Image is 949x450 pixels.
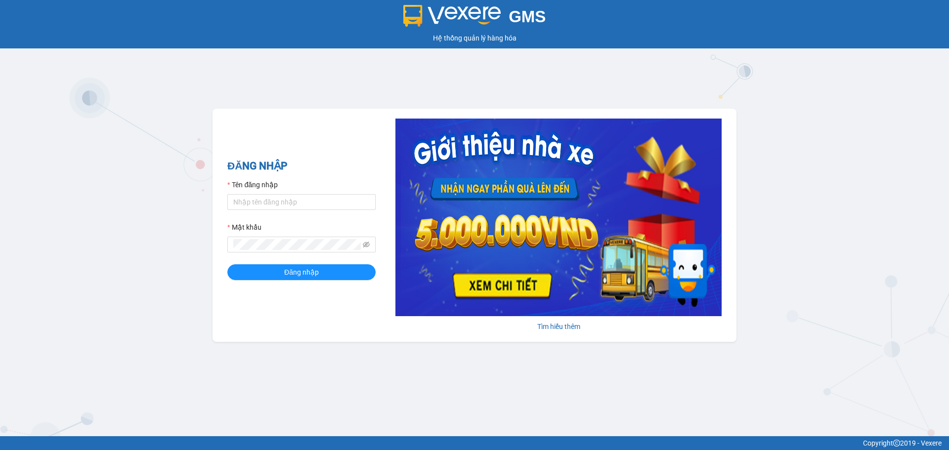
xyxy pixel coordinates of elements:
span: Đăng nhập [284,267,319,278]
img: logo 2 [403,5,501,27]
img: banner-0 [395,119,722,316]
label: Tên đăng nhập [227,179,278,190]
div: Tìm hiểu thêm [395,321,722,332]
label: Mật khẩu [227,222,261,233]
div: Copyright 2019 - Vexere [7,438,942,449]
span: GMS [509,7,546,26]
div: Hệ thống quản lý hàng hóa [2,33,947,43]
span: eye-invisible [363,241,370,248]
h2: ĐĂNG NHẬP [227,158,376,174]
a: GMS [403,15,546,23]
button: Đăng nhập [227,264,376,280]
span: copyright [893,440,900,447]
input: Tên đăng nhập [227,194,376,210]
input: Mật khẩu [233,239,361,250]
